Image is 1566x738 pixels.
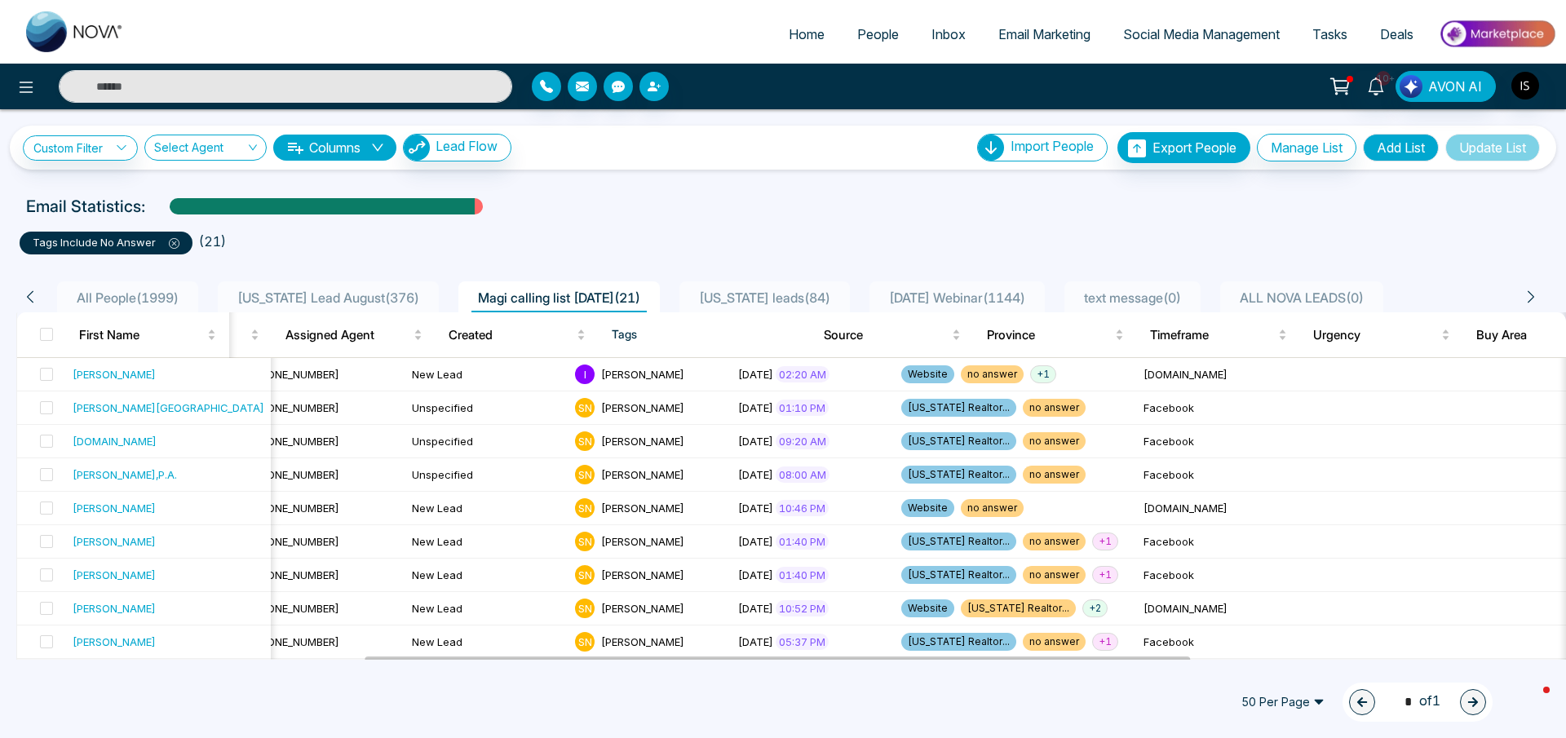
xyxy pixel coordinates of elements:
span: [US_STATE] Lead August ( 376 ) [231,289,426,306]
a: Lead FlowLead Flow [396,134,511,161]
a: Deals [1364,19,1430,50]
div: [PERSON_NAME],P.A. [73,466,177,483]
a: People [841,19,915,50]
span: 10+ [1376,71,1391,86]
span: Created [449,325,573,345]
span: ALL NOVA LEADS ( 0 ) [1233,289,1370,306]
span: S N [575,431,595,451]
a: Email Marketing [982,19,1107,50]
img: Lead Flow [404,135,430,161]
span: [DATE] [738,535,773,548]
span: [US_STATE] Realtor... [901,466,1016,484]
div: [PERSON_NAME] [73,500,156,516]
span: [US_STATE] leads ( 84 ) [692,289,837,306]
img: Lead Flow [1400,75,1422,98]
img: Nova CRM Logo [26,11,124,52]
span: 08:00 AM [776,466,829,483]
span: [PERSON_NAME] [601,368,684,381]
img: Market-place.gif [1438,15,1556,52]
iframe: Intercom live chat [1511,683,1550,722]
td: [DOMAIN_NAME] [1137,592,1300,625]
td: Facebook [1137,425,1300,458]
span: no answer [961,365,1024,383]
span: [PERSON_NAME] [601,602,684,615]
button: Manage List [1257,134,1356,161]
span: [PHONE_NUMBER] [249,368,339,381]
span: + 2 [1082,599,1108,617]
span: [PERSON_NAME] [601,535,684,548]
span: [DATE] [738,502,773,515]
td: [DOMAIN_NAME] [1137,492,1300,525]
span: Import People [1011,138,1094,154]
span: Email Marketing [998,26,1090,42]
span: + 1 [1092,633,1118,651]
div: [PERSON_NAME][GEOGRAPHIC_DATA] [73,400,264,416]
td: New Lead [405,592,568,625]
div: [PERSON_NAME] [73,567,156,583]
th: Assigned Agent [272,312,436,358]
span: [PHONE_NUMBER] [249,635,339,648]
span: Website [901,365,954,383]
span: Lead Flow [436,138,498,154]
a: 10+ [1356,71,1396,99]
span: AVON AI [1428,77,1482,96]
span: Magi calling list [DATE] ( 21 ) [471,289,647,306]
td: New Lead [405,559,568,592]
span: 09:20 AM [776,433,829,449]
span: [DATE] [738,568,773,581]
a: Home [772,19,841,50]
span: 10:52 PM [776,600,829,616]
button: AVON AI [1396,71,1496,102]
div: [PERSON_NAME] [73,533,156,550]
span: [PHONE_NUMBER] [249,502,339,515]
td: New Lead [405,492,568,525]
span: [PERSON_NAME] [601,435,684,448]
span: 01:40 PM [776,567,829,583]
span: S N [575,599,595,618]
button: Lead Flow [403,134,511,161]
td: Unspecified [405,458,568,492]
span: [US_STATE] Realtor... [901,633,1016,651]
span: 01:40 PM [776,533,829,550]
span: no answer [1023,566,1086,584]
span: [US_STATE] Realtor... [901,533,1016,550]
th: Province [974,312,1137,358]
td: New Lead [405,625,568,659]
span: First Name [79,325,204,345]
span: Home [789,26,825,42]
span: [PERSON_NAME] [601,401,684,414]
span: 50 Per Page [1230,689,1336,715]
span: [DATE] Webinar ( 1144 ) [883,289,1032,306]
span: I [575,365,595,384]
td: Facebook [1137,625,1300,659]
th: Urgency [1300,312,1463,358]
span: People [857,26,899,42]
th: Timeframe [1137,312,1300,358]
span: [US_STATE] Realtor... [961,599,1076,617]
td: New Lead [405,358,568,391]
span: [US_STATE] Realtor... [901,432,1016,450]
span: 01:10 PM [776,400,829,416]
span: Assigned Agent [285,325,410,345]
span: + 1 [1092,566,1118,584]
button: Update List [1445,134,1540,161]
td: Unspecified [405,425,568,458]
span: no answer [1023,432,1086,450]
td: Facebook [1137,458,1300,492]
p: Email Statistics: [26,194,145,219]
span: Inbox [931,26,966,42]
img: User Avatar [1511,72,1539,99]
td: Facebook [1137,559,1300,592]
button: Add List [1363,134,1439,161]
div: [PERSON_NAME] [73,366,156,382]
span: Website [901,499,954,517]
span: [DATE] [738,435,773,448]
span: no answer [1023,466,1086,484]
td: Facebook [1137,525,1300,559]
span: [PERSON_NAME] [601,568,684,581]
a: Custom Filter [23,135,138,161]
span: 05:37 PM [776,634,829,650]
span: [PHONE_NUMBER] [249,468,339,481]
span: no answer [1023,399,1086,417]
td: Unspecified [405,391,568,425]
